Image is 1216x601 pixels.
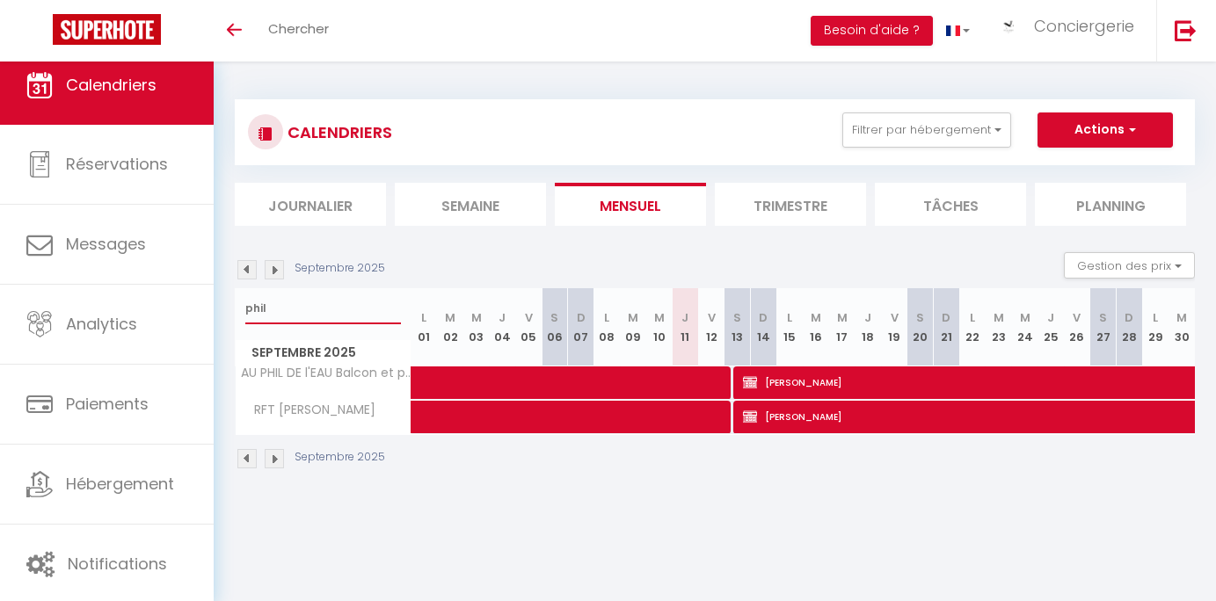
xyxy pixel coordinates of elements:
[525,309,533,326] abbr: V
[490,288,516,366] th: 04
[811,16,933,46] button: Besoin d'aide ?
[673,288,699,366] th: 11
[593,288,620,366] th: 08
[515,288,542,366] th: 05
[725,288,751,366] th: 13
[53,14,161,45] img: Super Booking
[646,288,673,366] th: 10
[1175,19,1197,41] img: logout
[1064,288,1090,366] th: 26
[568,288,594,366] th: 07
[803,288,829,366] th: 16
[907,288,934,366] th: 20
[996,18,1023,36] img: ...
[1153,309,1158,326] abbr: L
[708,309,716,326] abbr: V
[942,309,950,326] abbr: D
[66,153,168,175] span: Réservations
[499,309,506,326] abbr: J
[787,309,792,326] abbr: L
[1038,112,1173,148] button: Actions
[842,112,1011,148] button: Filtrer par hébergement
[1073,309,1081,326] abbr: V
[855,288,881,366] th: 18
[555,183,706,226] li: Mensuel
[698,288,725,366] th: 12
[891,309,899,326] abbr: V
[550,309,558,326] abbr: S
[421,309,426,326] abbr: L
[395,183,546,226] li: Semaine
[654,309,665,326] abbr: M
[1064,252,1195,279] button: Gestion des prix
[934,288,960,366] th: 21
[628,309,638,326] abbr: M
[68,553,167,575] span: Notifications
[1090,288,1117,366] th: 27
[245,293,401,324] input: Rechercher un logement...
[1169,288,1195,366] th: 30
[542,288,568,366] th: 06
[759,309,768,326] abbr: D
[411,288,438,366] th: 01
[604,309,609,326] abbr: L
[620,288,646,366] th: 09
[1035,183,1186,226] li: Planning
[14,7,67,60] button: Ouvrir le widget de chat LiveChat
[295,260,385,277] p: Septembre 2025
[1047,309,1054,326] abbr: J
[715,183,866,226] li: Trimestre
[959,288,986,366] th: 22
[66,393,149,415] span: Paiements
[1020,309,1030,326] abbr: M
[471,309,482,326] abbr: M
[811,309,821,326] abbr: M
[986,288,1012,366] th: 23
[916,309,924,326] abbr: S
[733,309,741,326] abbr: S
[1034,15,1134,37] span: Conciergerie
[1176,309,1187,326] abbr: M
[1142,288,1169,366] th: 29
[577,309,586,326] abbr: D
[236,340,411,366] span: Septembre 2025
[445,309,455,326] abbr: M
[1141,522,1203,588] iframe: Chat
[864,309,871,326] abbr: J
[875,183,1026,226] li: Tâches
[235,183,386,226] li: Journalier
[1038,288,1064,366] th: 25
[970,309,975,326] abbr: L
[829,288,856,366] th: 17
[66,313,137,335] span: Analytics
[1116,288,1142,366] th: 28
[66,473,174,495] span: Hébergement
[881,288,907,366] th: 19
[1012,288,1038,366] th: 24
[1099,309,1107,326] abbr: S
[283,112,392,152] h3: CALENDRIERS
[994,309,1004,326] abbr: M
[437,288,463,366] th: 02
[238,366,414,380] span: AU PHIL DE l'EAU Balcon et parking privatif
[238,401,380,420] span: RFT [PERSON_NAME]
[268,19,329,38] span: Chercher
[751,288,777,366] th: 14
[776,288,803,366] th: 15
[1125,309,1133,326] abbr: D
[681,309,688,326] abbr: J
[66,233,146,255] span: Messages
[463,288,490,366] th: 03
[837,309,848,326] abbr: M
[66,74,157,96] span: Calendriers
[295,449,385,466] p: Septembre 2025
